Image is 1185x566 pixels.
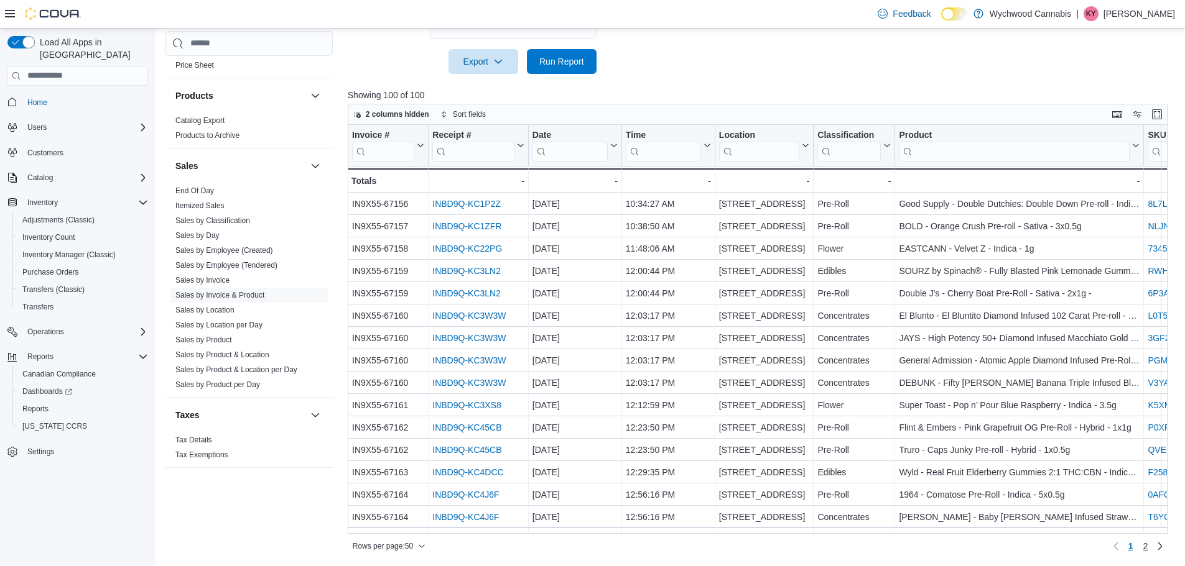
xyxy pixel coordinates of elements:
span: Catalog [22,170,148,185]
div: Pricing [165,58,333,78]
div: - [532,173,618,188]
div: Time [626,129,701,161]
button: Classification [817,129,891,161]
button: Export [448,49,518,74]
a: Sales by Product per Day [175,380,260,389]
span: Sales by Invoice [175,275,230,285]
span: Products to Archive [175,130,239,140]
div: [STREET_ADDRESS] [719,353,810,368]
button: Products [175,89,305,102]
span: Users [22,120,148,135]
a: Sales by Employee (Tendered) [175,261,277,270]
a: Purchase Orders [17,265,84,280]
a: Sales by Location [175,306,235,314]
div: Date [532,129,608,161]
span: End Of Day [175,186,214,196]
div: [DATE] [532,353,618,368]
div: Invoice # [352,129,414,141]
div: 12:12:59 PM [626,398,711,413]
a: INBD9Q-KC45CB [432,422,501,432]
span: Tax Exemptions [175,450,228,460]
button: Reports [22,349,58,364]
div: [DATE] [532,465,618,480]
span: Washington CCRS [17,419,148,434]
div: Pre-Roll [817,219,891,234]
button: Settings [2,442,153,460]
span: Transfers (Classic) [22,285,85,294]
a: Customers [22,145,68,160]
div: [DATE] [532,241,618,256]
a: Dashboards [17,384,77,399]
div: IN9X55-67159 [352,263,424,278]
span: Sort fields [453,109,486,119]
div: Super Toast - Pop n’ Pour Blue Raspberry - Indica - 3.5g [899,398,1140,413]
div: Invoice # [352,129,414,161]
span: Dashboards [22,386,72,396]
div: Product [899,129,1130,161]
a: Catalog Export [175,116,225,125]
div: IN9X55-67160 [352,308,424,323]
div: IN9X55-67160 [352,353,424,368]
button: Enter fullscreen [1150,107,1164,122]
button: Inventory [2,194,153,211]
p: [PERSON_NAME] [1104,6,1175,21]
span: Sales by Product per Day [175,380,260,390]
div: Concentrates [817,353,891,368]
div: [STREET_ADDRESS] [719,487,810,502]
div: Location [719,129,800,141]
button: Reports [2,348,153,365]
span: Export [456,49,511,74]
div: Truro - Caps Junky Pre-roll - Hybrid - 1x0.5g [899,442,1140,457]
a: Sales by Product & Location [175,350,269,359]
button: Adjustments (Classic) [12,211,153,229]
a: Feedback [873,1,936,26]
div: IN9X55-67162 [352,420,424,435]
span: Inventory Count [22,232,75,242]
a: INBD9Q-KC3LN2 [432,288,501,298]
div: 12:03:17 PM [626,308,711,323]
span: KY [1086,6,1096,21]
div: 11:48:06 AM [626,241,711,256]
div: [STREET_ADDRESS] [719,442,810,457]
div: [DATE] [532,331,618,345]
span: Home [22,94,148,110]
span: Reports [17,401,148,416]
div: [DATE] [532,375,618,390]
a: Products to Archive [175,131,239,140]
span: Sales by Product & Location per Day [175,365,297,375]
span: Canadian Compliance [22,369,96,379]
a: Home [22,95,52,110]
span: Transfers (Classic) [17,282,148,297]
a: INBD9Q-KC3W3W [432,378,506,388]
span: Inventory [27,198,58,208]
div: - [626,173,711,188]
a: INBD9Q-KC4DCC [432,467,503,477]
div: Product [899,129,1130,141]
p: Showing 100 of 100 [348,89,1176,101]
span: Settings [27,447,54,457]
div: 12:00:44 PM [626,263,711,278]
div: EASTCANN - Velvet Z - Indica - 1g [899,241,1140,256]
div: 12:29:35 PM [626,465,711,480]
div: Edibles [817,263,891,278]
a: Transfers [17,299,58,314]
div: IN9X55-67156 [352,196,424,211]
button: Catalog [2,169,153,186]
div: [STREET_ADDRESS] [719,375,810,390]
span: Adjustments (Classic) [22,215,95,225]
a: INBD9Q-KC4J6F [432,512,499,522]
span: Transfers [22,302,53,312]
span: Canadian Compliance [17,367,148,381]
div: Classification [817,129,881,141]
button: Receipt # [432,129,524,161]
a: Page 2 of 2 [1138,536,1153,556]
div: Pre-Roll [817,420,891,435]
span: Customers [27,148,63,158]
a: Sales by Invoice [175,276,230,285]
a: Tax Details [175,436,212,444]
span: Inventory Manager (Classic) [22,250,116,260]
span: Price Sheet [175,60,214,70]
a: INBD9Q-KC3LN2 [432,266,501,276]
a: INBD9Q-KC3W3W [432,355,506,365]
div: [DATE] [532,196,618,211]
